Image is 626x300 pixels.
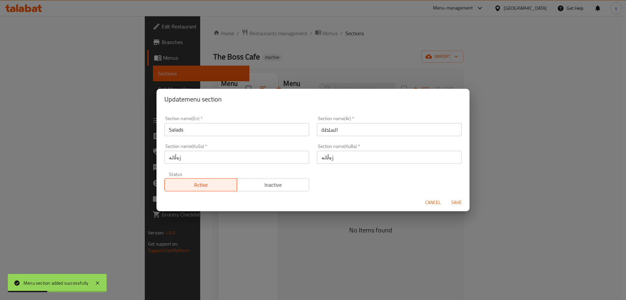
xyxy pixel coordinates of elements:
[164,178,237,191] button: Active
[449,198,464,207] span: Save
[164,123,309,136] input: Please enter section name(en)
[164,151,309,164] input: Please enter section name(KuSo)
[423,197,443,209] button: Cancel
[240,180,307,190] span: Inactive
[317,123,462,136] input: Please enter section name(ar)
[167,180,234,190] span: Active
[425,198,441,207] span: Cancel
[164,94,462,104] h2: Update menu section
[237,178,309,191] button: Inactive
[446,197,467,209] button: Save
[317,151,462,164] input: Please enter section name(KuBa)
[23,279,88,287] div: Menu section added successfully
